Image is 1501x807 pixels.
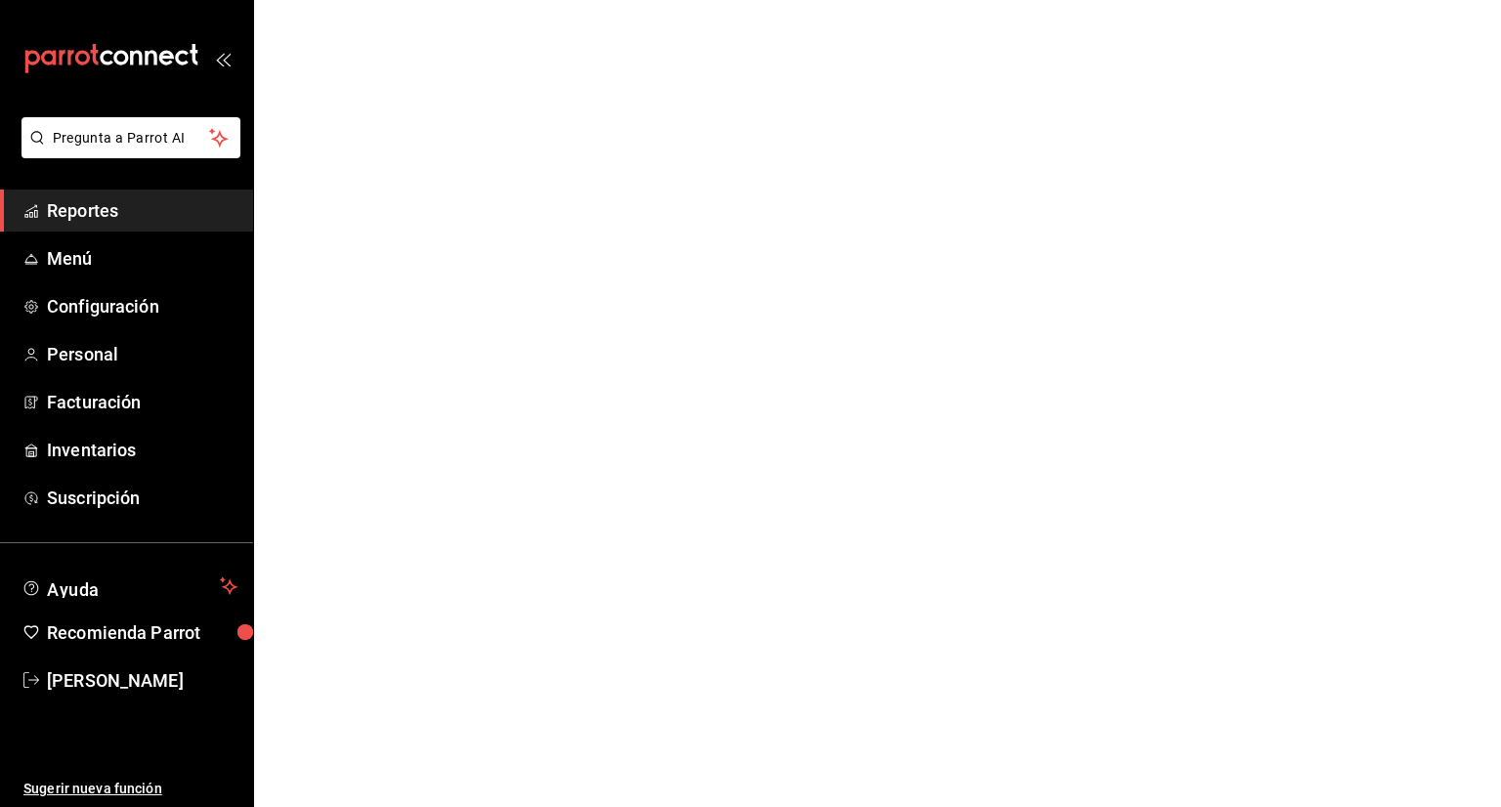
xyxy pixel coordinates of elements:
span: Pregunta a Parrot AI [53,128,210,149]
span: Sugerir nueva función [23,779,237,799]
button: open_drawer_menu [215,51,231,66]
span: Suscripción [47,485,237,511]
span: Ayuda [47,574,212,598]
a: Pregunta a Parrot AI [14,142,240,162]
span: Menú [47,245,237,272]
span: Personal [47,341,237,367]
span: Reportes [47,197,237,224]
span: Facturación [47,389,237,415]
span: Recomienda Parrot [47,619,237,646]
span: Inventarios [47,437,237,463]
button: Pregunta a Parrot AI [21,117,240,158]
span: Configuración [47,293,237,319]
span: [PERSON_NAME] [47,667,237,694]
